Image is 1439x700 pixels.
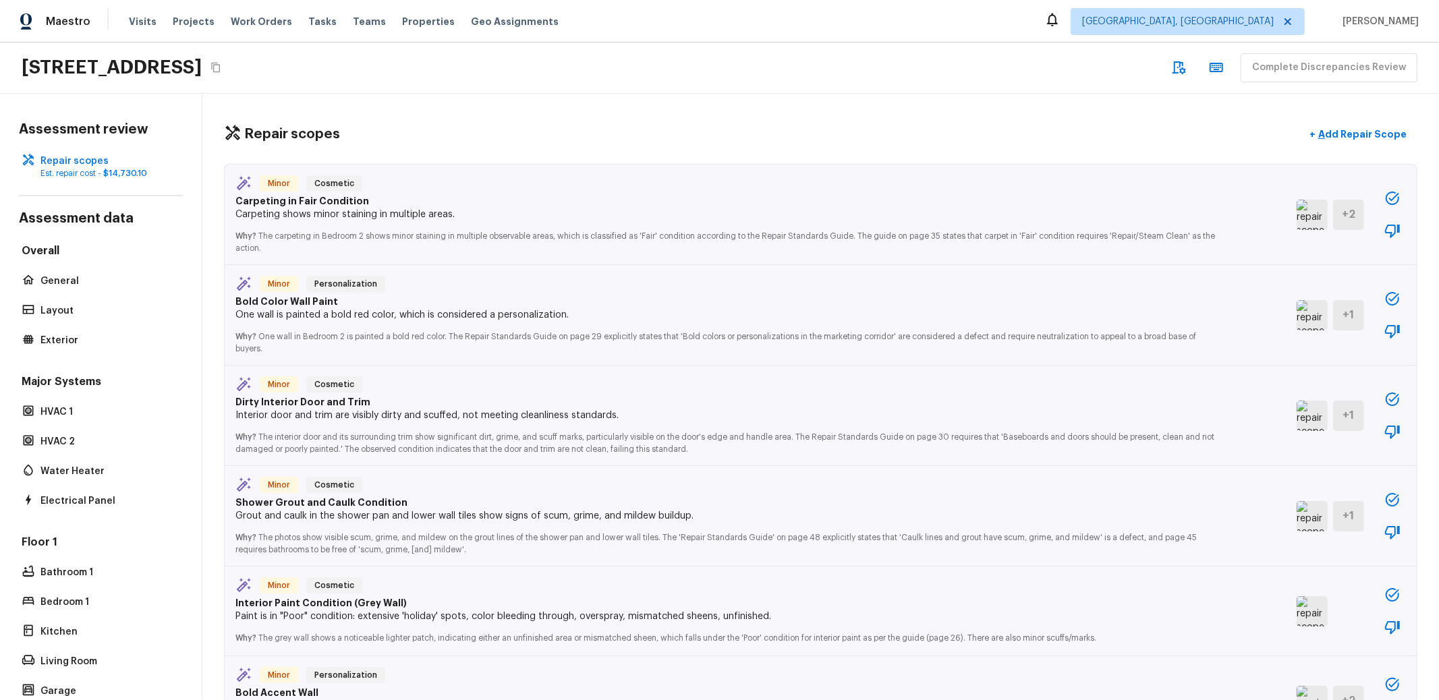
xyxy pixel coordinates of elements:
p: Kitchen [40,625,175,639]
img: repair scope asset [1297,596,1328,626]
span: Personalization [309,668,383,682]
p: Exterior [40,334,175,347]
button: +Add Repair Scope [1299,121,1417,148]
span: Properties [402,15,455,28]
span: Work Orders [231,15,292,28]
span: Projects [173,15,215,28]
h5: + 1 [1343,308,1355,322]
h5: + 1 [1343,508,1355,523]
p: Repair scopes [40,154,175,168]
button: Copy Address [207,59,225,76]
p: Grout and caulk in the shower pan and lower wall tiles show signs of scum, grime, and mildew buil... [235,509,1221,523]
span: Maestro [46,15,90,28]
h5: + 2 [1342,207,1355,222]
p: One wall is painted a bold red color, which is considered a personalization. [235,308,1221,322]
p: One wall in Bedroom 2 is painted a bold red color. The Repair Standards Guide on page 29 explicit... [235,322,1221,354]
p: Bedroom 1 [40,595,175,609]
span: Minor [262,277,295,291]
span: Why? [235,634,256,642]
p: Dirty Interior Door and Trim [235,395,1221,409]
span: Visits [129,15,157,28]
p: Interior door and trim are visibly dirty and scuffed, not meeting cleanliness standards. [235,409,1221,422]
img: repair scope asset [1297,401,1328,431]
img: repair scope asset [1297,200,1328,230]
h5: + 1 [1343,408,1355,423]
p: Garage [40,684,175,698]
h5: Overall [19,243,183,261]
p: Bold Color Wall Paint [235,295,1221,308]
h4: Assessment data [19,210,183,230]
p: Living Room [40,655,175,668]
p: Est. repair cost - [40,168,175,179]
span: Personalization [309,277,383,291]
p: Carpeting shows minor staining in multiple areas. [235,208,1221,221]
h5: Floor 1 [19,535,183,552]
p: Layout [40,304,175,318]
h2: [STREET_ADDRESS] [22,55,202,80]
p: The carpeting in Bedroom 2 shows minor staining in multiple observable areas, which is classified... [235,221,1221,254]
span: Cosmetic [309,177,360,190]
h5: Major Systems [19,374,183,392]
span: Tasks [308,17,337,26]
p: Bold Accent Wall [235,686,1221,699]
span: Minor [262,177,295,190]
h4: Assessment review [19,121,183,138]
span: [GEOGRAPHIC_DATA], [GEOGRAPHIC_DATA] [1082,15,1274,28]
span: Minor [262,378,295,391]
span: Why? [235,433,256,441]
span: Why? [235,533,256,542]
p: HVAC 2 [40,435,175,448]
span: [PERSON_NAME] [1337,15,1419,28]
p: Carpeting in Fair Condition [235,194,1221,208]
p: Add Repair Scope [1316,127,1407,141]
p: Shower Grout and Caulk Condition [235,496,1221,509]
h4: Repair scopes [244,125,340,143]
span: Cosmetic [309,478,360,492]
span: Cosmetic [309,579,360,592]
p: HVAC 1 [40,405,175,419]
p: Interior Paint Condition (Grey Wall) [235,596,1221,610]
img: repair scope asset [1297,300,1328,330]
p: Bathroom 1 [40,566,175,579]
p: Water Heater [40,465,175,478]
span: Why? [235,232,256,240]
span: Minor [262,579,295,592]
span: Cosmetic [309,378,360,391]
p: General [40,274,175,288]
p: Paint is in "Poor" condition: extensive 'holiday' spots, color bleeding through, overspray, misma... [235,610,1221,623]
p: The interior door and its surrounding trim show significant dirt, grime, and scuff marks, particu... [235,422,1221,455]
p: The photos show visible scum, grime, and mildew on the grout lines of the shower pan and lower wa... [235,523,1221,555]
img: repair scope asset [1297,501,1328,531]
span: Teams [353,15,386,28]
span: Minor [262,478,295,492]
span: $14,730.10 [103,169,147,177]
span: Minor [262,668,295,682]
p: Electrical Panel [40,494,175,508]
p: The grey wall shows a noticeable lighter patch, indicating either an unfinished area or mismatche... [235,623,1221,645]
span: Geo Assignments [471,15,559,28]
span: Why? [235,332,256,341]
